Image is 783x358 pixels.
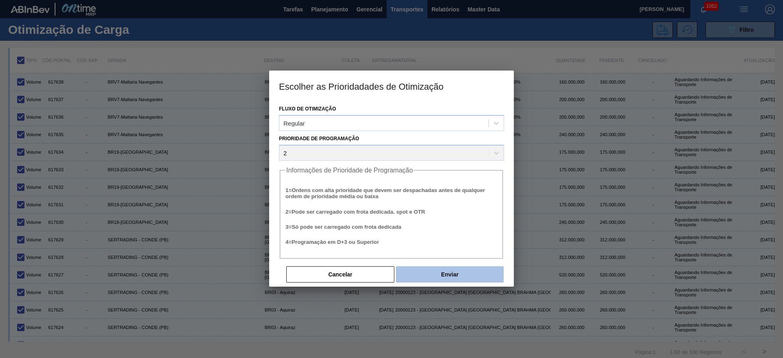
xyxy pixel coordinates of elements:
legend: Informações de Prioridade de Programação [285,167,414,174]
h3: Escolher as Prioridadades de Otimização [269,71,514,102]
button: Cancelar [286,266,394,283]
label: Fluxo de Otimização [279,106,336,112]
div: Regular [283,119,305,126]
h5: 1 = Ordens com alta prioridade que devem ser despachadas antes de qualquer ordem de prioridade mé... [285,187,498,199]
h5: 2 = Pode ser carregado com frota dedicada. spot e OTR [285,209,498,215]
label: Prioridade de Programação [279,136,359,141]
h5: 4 = Programação em D+3 ou Superior [285,239,498,245]
button: Enviar [396,266,504,283]
h5: 3 = Só pode ser carregado com frota dedicada [285,224,498,230]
